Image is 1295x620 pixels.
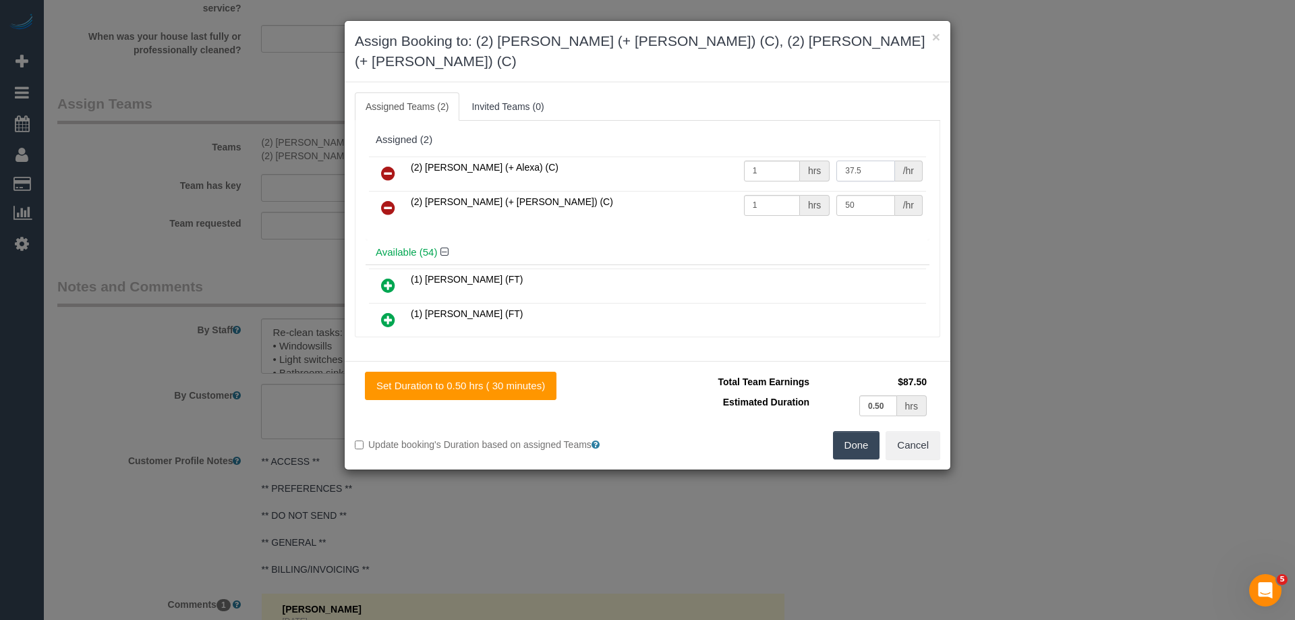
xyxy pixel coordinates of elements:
[355,31,940,72] h3: Assign Booking to: (2) [PERSON_NAME] (+ [PERSON_NAME]) (C), (2) [PERSON_NAME] (+ [PERSON_NAME]) (C)
[411,274,523,285] span: (1) [PERSON_NAME] (FT)
[813,372,930,392] td: $87.50
[411,162,558,173] span: (2) [PERSON_NAME] (+ Alexa) (C)
[411,196,613,207] span: (2) [PERSON_NAME] (+ [PERSON_NAME]) (C)
[932,30,940,44] button: ×
[833,431,880,459] button: Done
[723,397,809,407] span: Estimated Duration
[461,92,554,121] a: Invited Teams (0)
[376,134,919,146] div: Assigned (2)
[1249,574,1282,607] iframe: Intercom live chat
[365,372,556,400] button: Set Duration to 0.50 hrs ( 30 minutes)
[355,438,637,451] label: Update booking's Duration based on assigned Teams
[376,247,919,258] h4: Available (54)
[355,441,364,449] input: Update booking's Duration based on assigned Teams
[895,161,923,181] div: /hr
[897,395,927,416] div: hrs
[355,92,459,121] a: Assigned Teams (2)
[1277,574,1288,585] span: 5
[800,161,830,181] div: hrs
[895,195,923,216] div: /hr
[886,431,940,459] button: Cancel
[658,372,813,392] td: Total Team Earnings
[411,308,523,319] span: (1) [PERSON_NAME] (FT)
[800,195,830,216] div: hrs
